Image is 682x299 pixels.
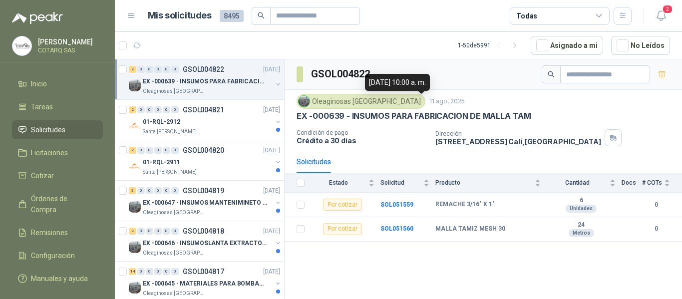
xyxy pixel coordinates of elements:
[263,65,280,74] p: [DATE]
[143,168,197,176] p: Santa [PERSON_NAME]
[297,111,531,121] p: EX -000639 - INSUMOS PARA FABRICACION DE MALLA TAM
[154,66,162,73] div: 0
[31,250,75,261] span: Configuración
[163,268,170,275] div: 0
[129,66,136,73] div: 2
[365,74,430,91] div: [DATE] 10:00 a. m.
[154,268,162,275] div: 0
[297,136,427,145] p: Crédito a 30 días
[171,106,179,113] div: 0
[263,146,280,155] p: [DATE]
[435,179,533,186] span: Producto
[263,267,280,277] p: [DATE]
[516,10,537,21] div: Todas
[129,282,141,294] img: Company Logo
[148,8,212,23] h1: Mis solicitudes
[171,66,179,73] div: 0
[183,228,224,235] p: GSOL004818
[143,239,267,248] p: EX -000646 - INSUMOSLANTA EXTRACTORA
[622,173,642,193] th: Docs
[129,201,141,213] img: Company Logo
[299,96,310,107] img: Company Logo
[129,104,282,136] a: 2 0 0 0 0 0 GSOL004821[DATE] Company Logo01-RQL-2912Santa [PERSON_NAME]
[143,209,206,217] p: Oleaginosas [GEOGRAPHIC_DATA]
[380,225,413,232] a: SOL051560
[311,66,371,82] h3: GSOL004822
[146,268,153,275] div: 0
[566,205,597,213] div: Unidades
[12,74,103,93] a: Inicio
[12,12,63,24] img: Logo peakr
[163,106,170,113] div: 0
[569,229,594,237] div: Metros
[662,4,673,14] span: 2
[146,66,153,73] div: 0
[143,290,206,298] p: Oleaginosas [GEOGRAPHIC_DATA]
[163,228,170,235] div: 0
[31,78,47,89] span: Inicio
[311,173,380,193] th: Estado
[31,101,53,112] span: Tareas
[12,223,103,242] a: Remisiones
[547,197,616,205] b: 6
[137,187,145,194] div: 0
[258,12,265,19] span: search
[171,187,179,194] div: 0
[154,187,162,194] div: 0
[547,173,622,193] th: Cantidad
[458,37,523,53] div: 1 - 50 de 5991
[183,147,224,154] p: GSOL004820
[129,120,141,132] img: Company Logo
[143,87,206,95] p: Oleaginosas [GEOGRAPHIC_DATA]
[429,97,465,106] p: 11 ago, 2025
[146,187,153,194] div: 0
[146,228,153,235] div: 0
[129,106,136,113] div: 2
[163,66,170,73] div: 0
[435,137,601,146] p: [STREET_ADDRESS] Cali , [GEOGRAPHIC_DATA]
[642,224,670,234] b: 0
[154,228,162,235] div: 0
[297,129,427,136] p: Condición de pago
[143,249,206,257] p: Oleaginosas [GEOGRAPHIC_DATA]
[137,106,145,113] div: 0
[652,7,670,25] button: 2
[129,187,136,194] div: 3
[143,117,180,127] p: 01-RQL-2912
[163,187,170,194] div: 0
[143,279,267,289] p: EX -000645 - MATERIALES PARA BOMBAS STANDBY PLANTA
[129,79,141,91] img: Company Logo
[129,228,136,235] div: 2
[129,147,136,154] div: 2
[323,223,362,235] div: Por cotizar
[531,36,603,55] button: Asignado a mi
[163,147,170,154] div: 0
[435,225,505,233] b: MALLA TAMIZ MESH 30
[263,227,280,236] p: [DATE]
[547,179,608,186] span: Cantidad
[38,47,100,53] p: COTARQ SAS
[297,94,425,109] div: Oleaginosas [GEOGRAPHIC_DATA]
[12,166,103,185] a: Cotizar
[435,130,601,137] p: Dirección
[611,36,670,55] button: No Leídos
[183,268,224,275] p: GSOL004817
[143,128,197,136] p: Santa [PERSON_NAME]
[31,227,68,238] span: Remisiones
[12,246,103,265] a: Configuración
[129,160,141,172] img: Company Logo
[31,124,65,135] span: Solicitudes
[297,156,331,167] div: Solicitudes
[380,179,421,186] span: Solicitud
[143,198,267,208] p: EX -000647 - INSUMOS MANTENIMINETO MECANICO
[137,66,145,73] div: 0
[642,200,670,210] b: 0
[31,273,88,284] span: Manuales y ayuda
[12,269,103,288] a: Manuales y ayuda
[146,106,153,113] div: 0
[183,106,224,113] p: GSOL004821
[12,36,31,55] img: Company Logo
[220,10,244,22] span: 8495
[129,185,282,217] a: 3 0 0 0 0 0 GSOL004819[DATE] Company LogoEX -000647 - INSUMOS MANTENIMINETO MECANICOOleaginosas [...
[435,173,547,193] th: Producto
